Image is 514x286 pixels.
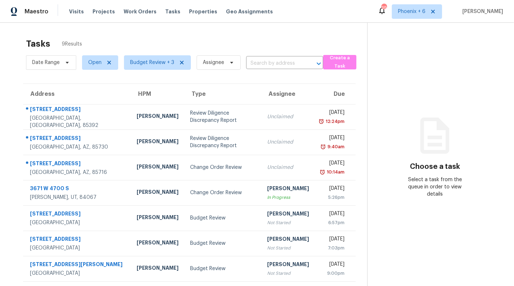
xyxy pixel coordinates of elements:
[267,185,309,194] div: [PERSON_NAME]
[261,84,315,104] th: Assignee
[325,168,344,176] div: 10:14am
[267,113,309,120] div: Unclaimed
[324,118,344,125] div: 12:24pm
[321,244,344,252] div: 7:03pm
[190,265,256,272] div: Budget Review
[137,112,179,121] div: [PERSON_NAME]
[93,8,115,15] span: Projects
[321,109,344,118] div: [DATE]
[190,135,256,149] div: Review Diligence Discrepancy Report
[137,264,179,273] div: [PERSON_NAME]
[30,235,125,244] div: [STREET_ADDRESS]
[401,176,469,198] div: Select a task from the queue in order to view details
[137,214,179,223] div: [PERSON_NAME]
[124,8,157,15] span: Work Orders
[321,194,344,201] div: 5:26pm
[190,214,256,222] div: Budget Review
[381,4,386,12] div: 39
[137,138,179,147] div: [PERSON_NAME]
[246,58,303,69] input: Search by address
[323,55,356,69] button: Create a Task
[267,270,309,277] div: Not Started
[30,144,125,151] div: [GEOGRAPHIC_DATA], AZ, 85730
[190,164,256,171] div: Change Order Review
[30,261,125,270] div: [STREET_ADDRESS][PERSON_NAME]
[30,169,125,176] div: [GEOGRAPHIC_DATA], AZ, 85716
[267,194,309,201] div: In Progress
[30,270,125,277] div: [GEOGRAPHIC_DATA]
[321,159,344,168] div: [DATE]
[165,9,180,14] span: Tasks
[30,115,125,129] div: [GEOGRAPHIC_DATA], [GEOGRAPHIC_DATA], 85392
[190,189,256,196] div: Change Order Review
[32,59,60,66] span: Date Range
[131,84,184,104] th: HPM
[30,219,125,226] div: [GEOGRAPHIC_DATA]
[137,239,179,248] div: [PERSON_NAME]
[267,138,309,146] div: Unclaimed
[30,194,125,201] div: [PERSON_NAME], UT, 84067
[184,84,261,104] th: Type
[320,143,326,150] img: Overdue Alarm Icon
[226,8,273,15] span: Geo Assignments
[321,270,344,277] div: 9:00pm
[190,240,256,247] div: Budget Review
[30,244,125,252] div: [GEOGRAPHIC_DATA]
[327,54,353,71] span: Create a Task
[30,210,125,219] div: [STREET_ADDRESS]
[318,118,324,125] img: Overdue Alarm Icon
[69,8,84,15] span: Visits
[315,84,356,104] th: Due
[30,106,125,115] div: [STREET_ADDRESS]
[267,244,309,252] div: Not Started
[267,261,309,270] div: [PERSON_NAME]
[321,235,344,244] div: [DATE]
[314,59,324,69] button: Open
[459,8,503,15] span: [PERSON_NAME]
[267,219,309,226] div: Not Started
[321,219,344,226] div: 6:57pm
[321,261,344,270] div: [DATE]
[321,134,344,143] div: [DATE]
[130,59,174,66] span: Budget Review + 3
[326,143,344,150] div: 9:40am
[137,188,179,197] div: [PERSON_NAME]
[321,210,344,219] div: [DATE]
[30,160,125,169] div: [STREET_ADDRESS]
[190,110,256,124] div: Review Diligence Discrepancy Report
[30,135,125,144] div: [STREET_ADDRESS]
[410,163,460,170] h3: Choose a task
[203,59,224,66] span: Assignee
[267,164,309,171] div: Unclaimed
[23,84,131,104] th: Address
[30,185,125,194] div: 3671 W 4700 S
[62,40,82,48] span: 9 Results
[26,40,50,47] h2: Tasks
[321,185,344,194] div: [DATE]
[398,8,425,15] span: Phoenix + 6
[137,163,179,172] div: [PERSON_NAME]
[189,8,217,15] span: Properties
[88,59,102,66] span: Open
[320,168,325,176] img: Overdue Alarm Icon
[25,8,48,15] span: Maestro
[267,210,309,219] div: [PERSON_NAME]
[267,235,309,244] div: [PERSON_NAME]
